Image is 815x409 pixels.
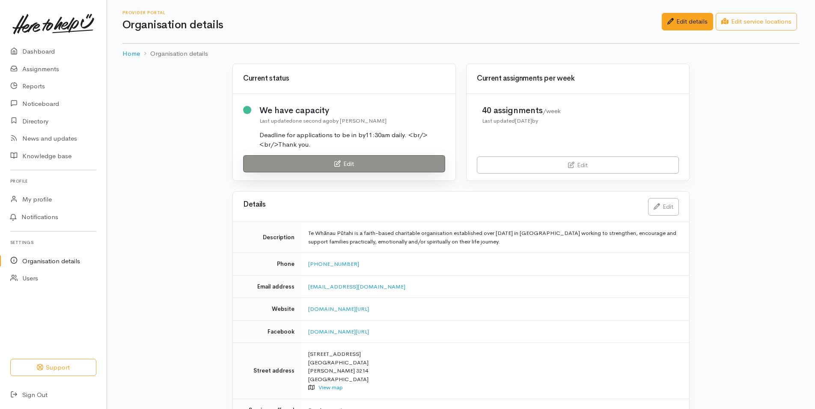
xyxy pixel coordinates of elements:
[10,237,96,248] h6: Settings
[301,343,689,399] td: [STREET_ADDRESS] [GEOGRAPHIC_DATA] [PERSON_NAME] 3214 [GEOGRAPHIC_DATA]
[515,117,532,124] time: [DATE]
[233,320,301,343] td: Facebook
[477,75,679,83] h3: Current assignments per week
[308,260,359,268] a: [PHONE_NUMBER]
[318,384,343,391] a: View map
[122,10,662,15] h6: Provider Portal
[308,305,369,313] a: [DOMAIN_NAME][URL]
[243,155,445,173] a: Edit
[243,75,445,83] h3: Current status
[477,156,679,174] a: Edit
[662,13,713,30] a: Edit details
[259,130,446,150] div: Deadline for applications to be in by11:30am daily. <br/><br/>Thank you.
[648,198,679,216] a: Edit
[243,201,638,209] h3: Details
[140,49,208,59] li: Organisation details
[308,328,369,335] a: [DOMAIN_NAME][URL]
[259,104,446,117] div: We have capacity
[233,253,301,276] td: Phone
[122,49,140,59] a: Home
[543,107,561,115] span: /week
[10,175,96,187] h6: Profile
[233,298,301,321] td: Website
[482,104,561,117] div: 40 assignments
[233,275,301,298] td: Email address
[10,359,96,376] button: Support
[259,117,446,125] div: Last updated by [PERSON_NAME]
[482,117,561,125] div: Last updated by
[233,222,301,253] td: Description
[308,283,405,290] a: [EMAIL_ADDRESS][DOMAIN_NAME]
[716,13,797,30] a: Edit service locations
[301,222,689,253] td: Te Whānau Pūtahi is a faith-based charitable organisation established over [DATE] in [GEOGRAPHIC_...
[122,44,800,64] nav: breadcrumb
[233,343,301,399] td: Street address
[292,117,333,124] time: one second ago
[122,19,662,31] h1: Organisation details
